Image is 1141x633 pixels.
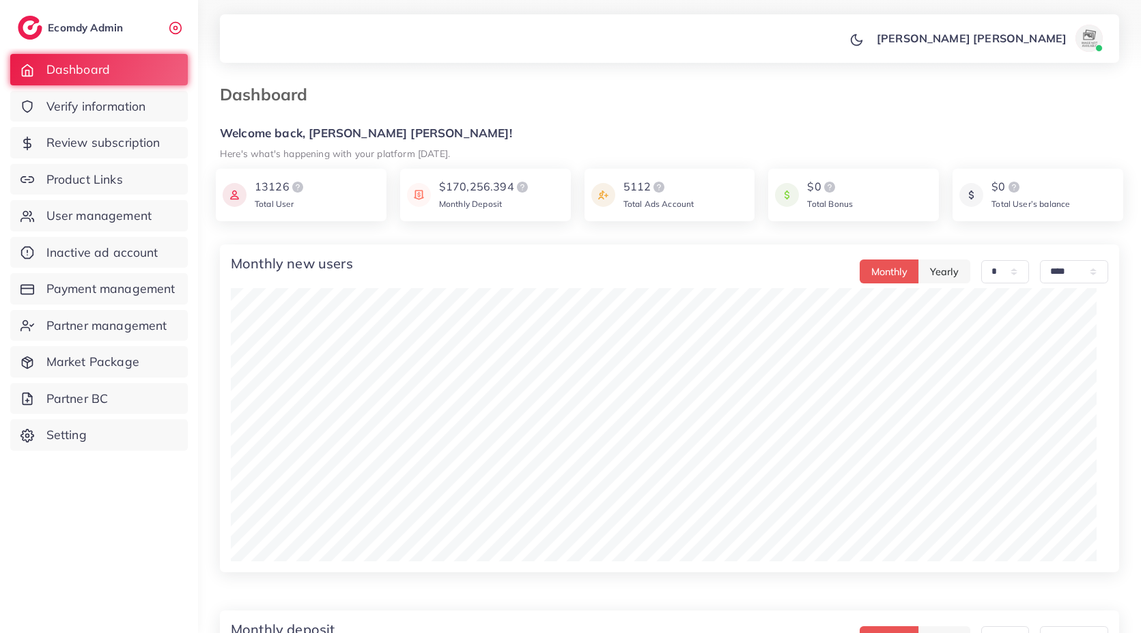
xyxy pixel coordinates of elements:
button: Yearly [918,259,970,283]
p: [PERSON_NAME] [PERSON_NAME] [877,30,1067,46]
a: Product Links [10,164,188,195]
a: Partner management [10,310,188,341]
img: logo [821,179,838,195]
a: [PERSON_NAME] [PERSON_NAME]avatar [869,25,1108,52]
img: icon payment [959,179,983,211]
a: Dashboard [10,54,188,85]
span: Inactive ad account [46,244,158,262]
div: $170,256.394 [439,179,531,195]
a: Verify information [10,91,188,122]
h2: Ecomdy Admin [48,21,126,34]
a: User management [10,200,188,231]
button: Monthly [860,259,919,283]
span: Partner management [46,317,167,335]
div: 5112 [623,179,694,195]
img: logo [651,179,667,195]
a: Inactive ad account [10,237,188,268]
a: Payment management [10,273,188,305]
h4: Monthly new users [231,255,353,272]
img: icon payment [591,179,615,211]
h3: Dashboard [220,85,318,104]
span: Setting [46,426,87,444]
a: Review subscription [10,127,188,158]
div: $0 [807,179,853,195]
a: Partner BC [10,383,188,414]
img: avatar [1075,25,1103,52]
img: logo [18,16,42,40]
img: logo [290,179,306,195]
span: Total Bonus [807,199,853,209]
img: logo [1006,179,1022,195]
span: Product Links [46,171,123,188]
span: Total User [255,199,294,209]
img: icon payment [407,179,431,211]
span: Payment management [46,280,175,298]
div: 13126 [255,179,306,195]
img: logo [514,179,531,195]
span: Review subscription [46,134,160,152]
a: Setting [10,419,188,451]
div: $0 [991,179,1070,195]
span: Partner BC [46,390,109,408]
span: Market Package [46,353,139,371]
img: icon payment [223,179,246,211]
span: Dashboard [46,61,110,79]
span: User management [46,207,152,225]
a: Market Package [10,346,188,378]
span: Total Ads Account [623,199,694,209]
span: Monthly Deposit [439,199,502,209]
h5: Welcome back, [PERSON_NAME] [PERSON_NAME]! [220,126,1119,141]
a: logoEcomdy Admin [18,16,126,40]
span: Total User’s balance [991,199,1070,209]
small: Here's what's happening with your platform [DATE]. [220,147,450,159]
img: icon payment [775,179,799,211]
span: Verify information [46,98,146,115]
